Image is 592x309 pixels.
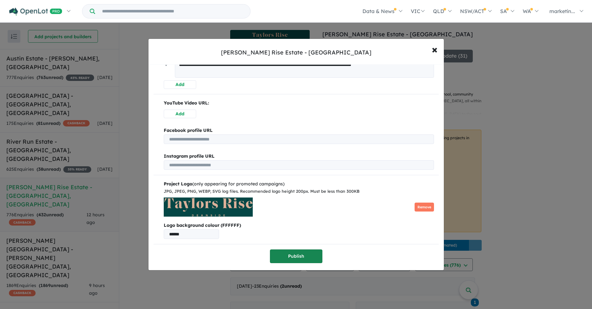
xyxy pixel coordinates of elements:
span: × [432,42,437,56]
img: Openlot PRO Logo White [9,8,62,16]
div: [PERSON_NAME] Rise Estate - [GEOGRAPHIC_DATA] [221,48,371,57]
b: Facebook profile URL [164,127,213,133]
p: YouTube Video URL: [164,99,434,107]
img: Taylors%20Rise%20Estate%20-%20Deanside%20Logo.jpg [164,198,253,217]
b: Instagram profile URL [164,153,215,159]
button: Publish [270,249,322,263]
div: JPG, JPEG, PNG, WEBP, SVG log files. Recommended logo height 200px. Must be less than 300KB [164,188,434,195]
button: Add [164,110,196,118]
button: Add [164,80,196,89]
span: marketin... [549,8,575,14]
b: Project Logo [164,181,192,187]
b: Logo background colour (FFFFFF) [164,222,434,229]
input: Try estate name, suburb, builder or developer [96,4,249,18]
button: Remove [415,203,434,212]
div: (only appearing for promoted campaigns) [164,180,434,188]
